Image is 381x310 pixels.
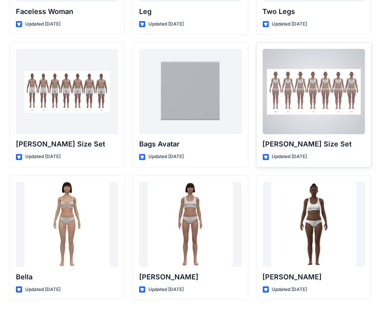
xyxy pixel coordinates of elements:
a: Emma [139,182,241,267]
p: Leg [139,6,241,17]
p: Bags Avatar [139,139,241,150]
p: [PERSON_NAME] Size Set [263,139,365,150]
p: [PERSON_NAME] [263,272,365,282]
p: Faceless Woman [16,6,118,17]
p: [PERSON_NAME] [139,272,241,282]
p: Updated [DATE] [272,286,307,294]
a: Oliver Size Set [16,49,118,134]
p: Updated [DATE] [148,153,184,161]
p: Updated [DATE] [25,153,60,161]
a: Olivia Size Set [263,49,365,134]
a: Gabrielle [263,182,365,267]
p: Updated [DATE] [148,286,184,294]
p: [PERSON_NAME] Size Set [16,139,118,150]
a: Bella [16,182,118,267]
p: Updated [DATE] [272,20,307,28]
p: Updated [DATE] [25,286,60,294]
p: Bella [16,272,118,282]
p: Updated [DATE] [272,153,307,161]
p: Updated [DATE] [25,20,60,28]
a: Bags Avatar [139,49,241,134]
p: Updated [DATE] [148,20,184,28]
p: Two Legs [263,6,365,17]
